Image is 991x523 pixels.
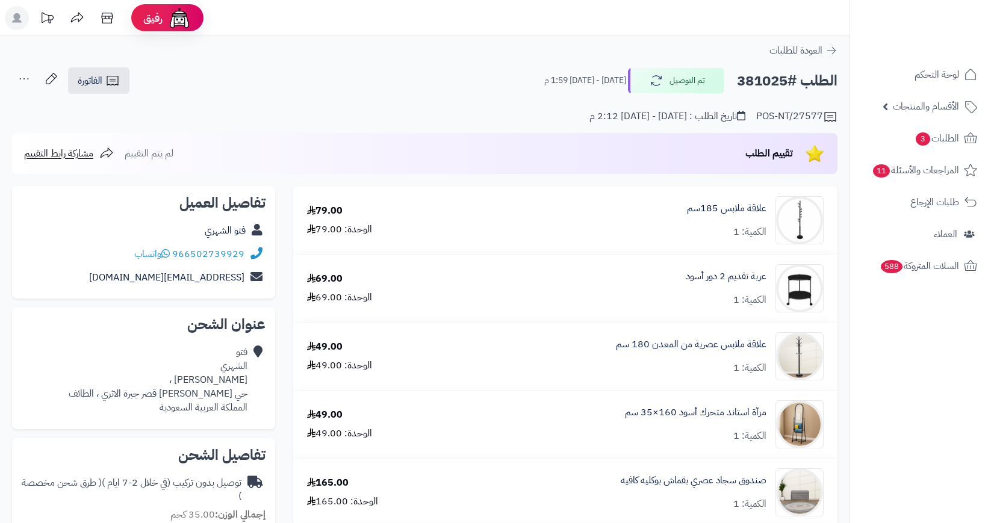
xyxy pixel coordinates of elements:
[616,338,766,351] a: علاقة ملابس عصرية من المعدن 180 سم
[915,130,959,147] span: الطلبات
[134,247,170,261] a: واتساب
[769,43,837,58] a: العودة للطلبات
[307,223,372,237] div: الوحدة: 79.00
[733,361,766,375] div: الكمية: 1
[589,110,745,123] div: تاريخ الطلب : [DATE] - [DATE] 2:12 م
[69,345,247,414] div: فتو الشهري [PERSON_NAME] ، حي [PERSON_NAME] قصر جبرة الاثري ، الطائف المملكة العربية السعودية
[872,164,890,178] span: 11
[307,272,343,286] div: 69.00
[915,66,959,83] span: لوحة التحكم
[143,11,163,25] span: رفيق
[32,6,62,33] a: تحديثات المنصة
[22,317,266,332] h2: عنوان الشحن
[24,146,114,161] a: مشاركة رابط التقييم
[872,162,959,179] span: المراجعات والأسئلة
[628,68,724,93] button: تم التوصيل
[307,204,343,218] div: 79.00
[167,6,191,30] img: ai-face.png
[307,427,372,441] div: الوحدة: 49.00
[910,194,959,211] span: طلبات الإرجاع
[733,225,766,239] div: الكمية: 1
[756,110,837,124] div: POS-NT/27577
[307,291,372,305] div: الوحدة: 69.00
[22,196,266,210] h2: تفاصيل العميل
[172,247,244,261] a: 966502739929
[205,223,246,238] a: فتو الشهري
[687,202,766,215] a: علاقة ملابس 185سم
[68,67,129,94] a: الفاتورة
[934,226,957,243] span: العملاء
[776,400,823,448] img: 1753188072-1-90x90.jpg
[621,474,766,487] a: صندوق سجاد عصري بقماش بوكليه كافيه
[544,75,626,87] small: [DATE] - [DATE] 1:59 م
[776,196,823,244] img: 1694870187-63456346234653-90x90.jpg
[170,507,266,522] small: 35.00 كجم
[880,258,959,274] span: السلات المتروكة
[857,60,984,89] a: لوحة التحكم
[22,476,241,504] div: توصيل بدون تركيب (في خلال 2-7 ايام )
[125,146,173,161] span: لم يتم التقييم
[857,252,984,280] a: السلات المتروكة588
[24,146,93,161] span: مشاركة رابط التقييم
[733,497,766,511] div: الكمية: 1
[745,146,793,161] span: تقييم الطلب
[909,9,980,34] img: logo-2.png
[776,332,823,380] img: 1752316486-1-90x90.jpg
[625,406,766,419] a: مرآة استاند متحرك أسود 160×35 سم
[857,188,984,217] a: طلبات الإرجاع
[857,220,984,249] a: العملاء
[769,43,822,58] span: العودة للطلبات
[776,468,823,516] img: 1753261164-1-90x90.jpg
[737,69,837,93] h2: الطلب #381025
[893,98,959,115] span: الأقسام والمنتجات
[89,270,244,285] a: [EMAIL_ADDRESS][DOMAIN_NAME]
[307,476,349,490] div: 165.00
[307,340,343,354] div: 49.00
[915,132,930,146] span: 3
[857,156,984,185] a: المراجعات والأسئلة11
[22,448,266,462] h2: تفاصيل الشحن
[733,429,766,443] div: الكمية: 1
[307,359,372,373] div: الوحدة: 49.00
[880,260,903,274] span: 588
[22,475,241,504] span: ( طرق شحن مخصصة )
[215,507,266,522] strong: إجمالي الوزن:
[686,270,766,283] a: عربة تقديم 2 دور أسود
[307,495,378,509] div: الوحدة: 165.00
[78,73,102,88] span: الفاتورة
[307,408,343,422] div: 49.00
[776,264,823,312] img: 1747477903-1-90x90.jpg
[857,124,984,153] a: الطلبات3
[733,293,766,307] div: الكمية: 1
